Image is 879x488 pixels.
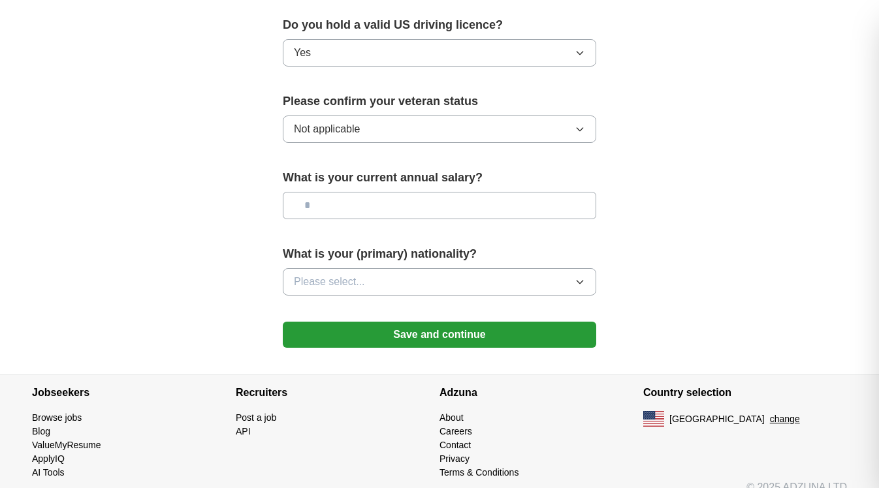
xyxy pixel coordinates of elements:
[283,268,596,296] button: Please select...
[32,426,50,436] a: Blog
[32,412,82,423] a: Browse jobs
[283,322,596,348] button: Save and continue
[439,453,470,464] a: Privacy
[439,440,471,450] a: Contact
[283,93,596,110] label: Please confirm your veteran status
[283,39,596,67] button: Yes
[439,412,464,423] a: About
[294,274,365,290] span: Please select...
[643,411,664,427] img: US flag
[283,245,596,263] label: What is your (primary) nationality?
[32,453,65,464] a: ApplyIQ
[236,426,251,436] a: API
[32,440,101,450] a: ValueMyResume
[770,412,800,426] button: change
[669,412,765,426] span: [GEOGRAPHIC_DATA]
[439,426,472,436] a: Careers
[439,467,519,478] a: Terms & Conditions
[294,45,311,61] span: Yes
[236,412,276,423] a: Post a job
[294,121,360,137] span: Not applicable
[283,115,596,143] button: Not applicable
[32,467,65,478] a: AI Tools
[283,16,596,34] label: Do you hold a valid US driving licence?
[643,374,847,411] h4: Country selection
[283,169,596,187] label: What is your current annual salary?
